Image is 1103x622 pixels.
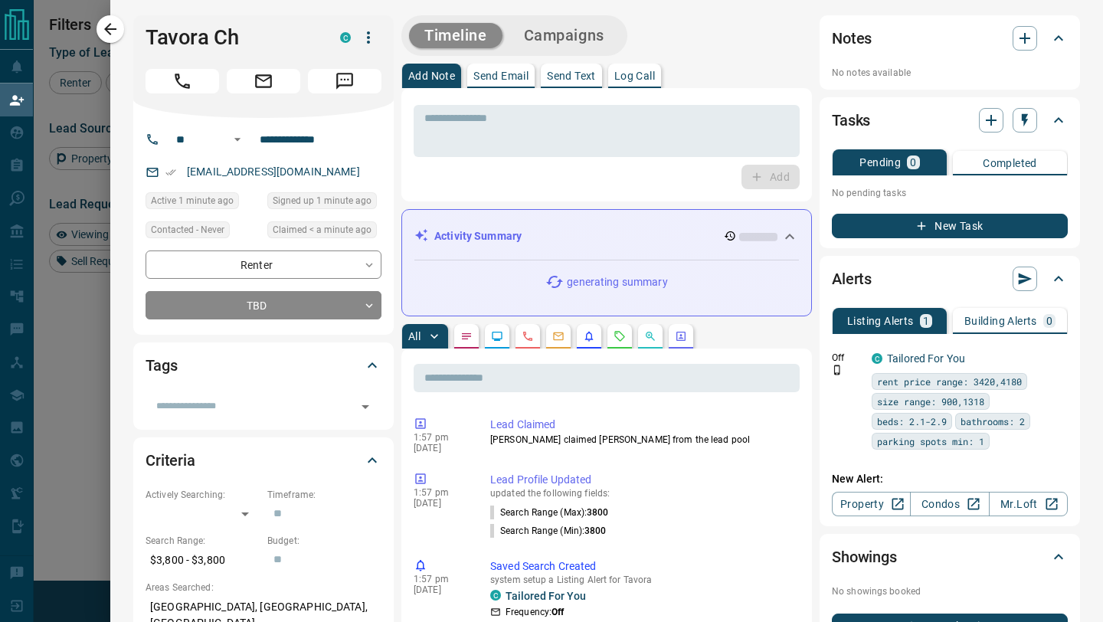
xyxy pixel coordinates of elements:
[832,267,872,291] h2: Alerts
[832,471,1068,487] p: New Alert:
[491,330,503,342] svg: Lead Browsing Activity
[490,506,609,519] p: Search Range (Max) :
[832,102,1068,139] div: Tasks
[414,574,467,584] p: 1:57 pm
[414,584,467,595] p: [DATE]
[408,331,421,342] p: All
[490,590,501,601] div: condos.ca
[887,352,965,365] a: Tailored For You
[146,548,260,573] p: $3,800 - $3,800
[187,165,360,178] a: [EMAIL_ADDRESS][DOMAIN_NAME]
[490,417,794,433] p: Lead Claimed
[587,507,608,518] span: 3800
[490,433,794,447] p: [PERSON_NAME] claimed [PERSON_NAME] from the lead pool
[506,590,586,602] a: Tailored For You
[877,374,1022,389] span: rent price range: 3420,4180
[490,488,794,499] p: updated the following fields:
[227,69,300,93] span: Email
[340,32,351,43] div: condos.ca
[146,534,260,548] p: Search Range:
[146,25,317,50] h1: Tavora Ch
[460,330,473,342] svg: Notes
[473,70,529,81] p: Send Email
[832,492,911,516] a: Property
[832,182,1068,205] p: No pending tasks
[146,488,260,502] p: Actively Searching:
[847,316,914,326] p: Listing Alerts
[151,193,234,208] span: Active 1 minute ago
[989,492,1068,516] a: Mr.Loft
[1046,316,1052,326] p: 0
[146,347,381,384] div: Tags
[414,222,799,250] div: Activity Summary
[490,575,794,585] p: system setup a Listing Alert for Tavora
[547,70,596,81] p: Send Text
[414,443,467,453] p: [DATE]
[832,584,1068,598] p: No showings booked
[151,222,224,237] span: Contacted - Never
[872,353,882,364] div: condos.ca
[832,260,1068,297] div: Alerts
[146,353,177,378] h2: Tags
[273,193,371,208] span: Signed up 1 minute ago
[267,221,381,243] div: Tue Sep 16 2025
[859,157,901,168] p: Pending
[308,69,381,93] span: Message
[414,498,467,509] p: [DATE]
[228,130,247,149] button: Open
[614,70,655,81] p: Log Call
[267,534,381,548] p: Budget:
[983,158,1037,169] p: Completed
[644,330,656,342] svg: Opportunities
[506,605,564,619] p: Frequency:
[961,414,1025,429] span: bathrooms: 2
[832,365,843,375] svg: Push Notification Only
[910,492,989,516] a: Condos
[490,472,794,488] p: Lead Profile Updated
[832,26,872,51] h2: Notes
[146,442,381,479] div: Criteria
[434,228,522,244] p: Activity Summary
[584,525,606,536] span: 3800
[355,396,376,417] button: Open
[832,545,897,569] h2: Showings
[414,432,467,443] p: 1:57 pm
[267,488,381,502] p: Timeframe:
[408,70,455,81] p: Add Note
[490,558,794,575] p: Saved Search Created
[414,487,467,498] p: 1:57 pm
[877,394,984,409] span: size range: 900,1318
[146,192,260,214] div: Tue Sep 16 2025
[832,20,1068,57] div: Notes
[490,524,607,538] p: Search Range (Min) :
[832,539,1068,575] div: Showings
[267,192,381,214] div: Tue Sep 16 2025
[964,316,1037,326] p: Building Alerts
[877,434,984,449] span: parking spots min: 1
[832,351,862,365] p: Off
[522,330,534,342] svg: Calls
[675,330,687,342] svg: Agent Actions
[877,414,947,429] span: beds: 2.1-2.9
[146,291,381,319] div: TBD
[509,23,620,48] button: Campaigns
[567,274,667,290] p: generating summary
[273,222,371,237] span: Claimed < a minute ago
[146,448,195,473] h2: Criteria
[551,607,564,617] strong: Off
[146,69,219,93] span: Call
[910,157,916,168] p: 0
[165,167,176,178] svg: Email Verified
[146,581,381,594] p: Areas Searched:
[409,23,502,48] button: Timeline
[832,108,870,133] h2: Tasks
[832,66,1068,80] p: No notes available
[923,316,929,326] p: 1
[146,250,381,279] div: Renter
[832,214,1068,238] button: New Task
[614,330,626,342] svg: Requests
[552,330,565,342] svg: Emails
[583,330,595,342] svg: Listing Alerts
